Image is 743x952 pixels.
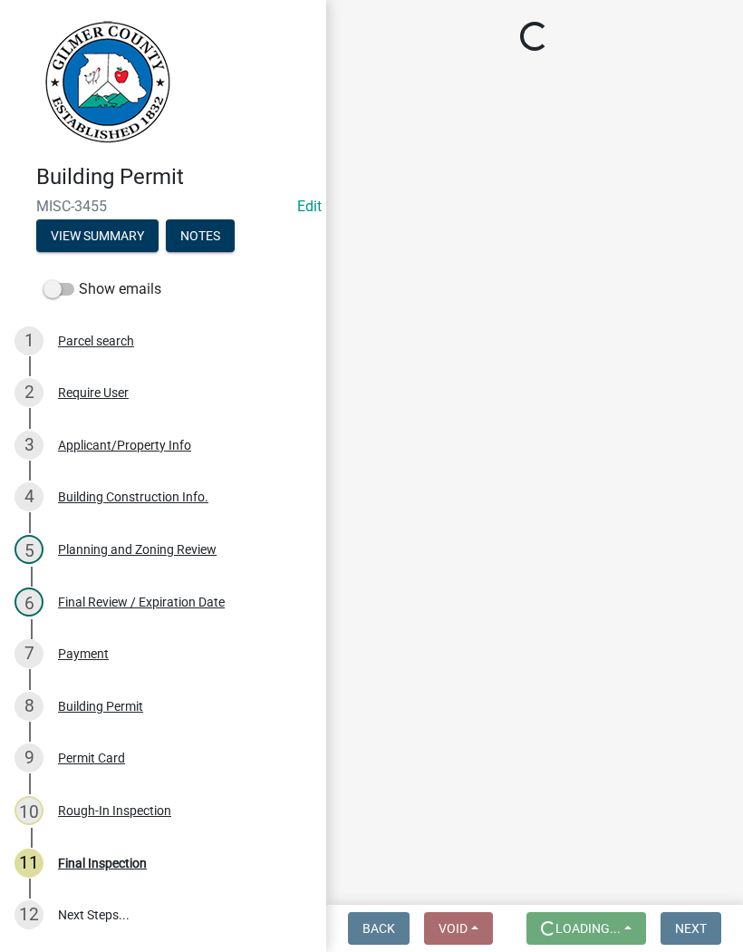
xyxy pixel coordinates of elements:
div: Applicant/Property Info [58,439,191,452]
button: View Summary [36,219,159,252]
div: Payment [58,647,109,660]
img: Gilmer County, Georgia [36,19,172,145]
a: Edit [297,198,322,215]
button: Loading... [526,912,646,945]
button: Next [661,912,721,945]
span: Loading... [555,921,621,936]
span: Back [362,921,395,936]
button: Void [424,912,493,945]
div: Building Permit [58,700,143,713]
div: Parcel search [58,335,134,347]
div: 2 [14,378,43,407]
div: Final Inspection [58,857,147,869]
div: 7 [14,639,43,668]
div: 11 [14,849,43,878]
div: Rough-In Inspection [58,804,171,817]
button: Notes [166,219,235,252]
div: 5 [14,535,43,564]
label: Show emails [43,278,161,300]
div: Building Construction Info. [58,491,208,503]
span: Void [439,921,468,936]
div: 9 [14,743,43,772]
div: 6 [14,588,43,617]
wm-modal-confirm: Notes [166,229,235,244]
wm-modal-confirm: Summary [36,229,159,244]
div: Permit Card [58,752,125,764]
div: 4 [14,482,43,511]
div: 3 [14,431,43,460]
span: MISC-3455 [36,198,290,215]
div: 1 [14,326,43,355]
h4: Building Permit [36,164,312,190]
div: Planning and Zoning Review [58,543,217,556]
span: Next [675,921,707,936]
div: Final Review / Expiration Date [58,596,225,608]
button: Back [348,912,410,945]
div: Require User [58,386,129,399]
wm-modal-confirm: Edit Application Number [297,198,322,215]
div: 8 [14,692,43,721]
div: 12 [14,900,43,929]
div: 10 [14,796,43,825]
